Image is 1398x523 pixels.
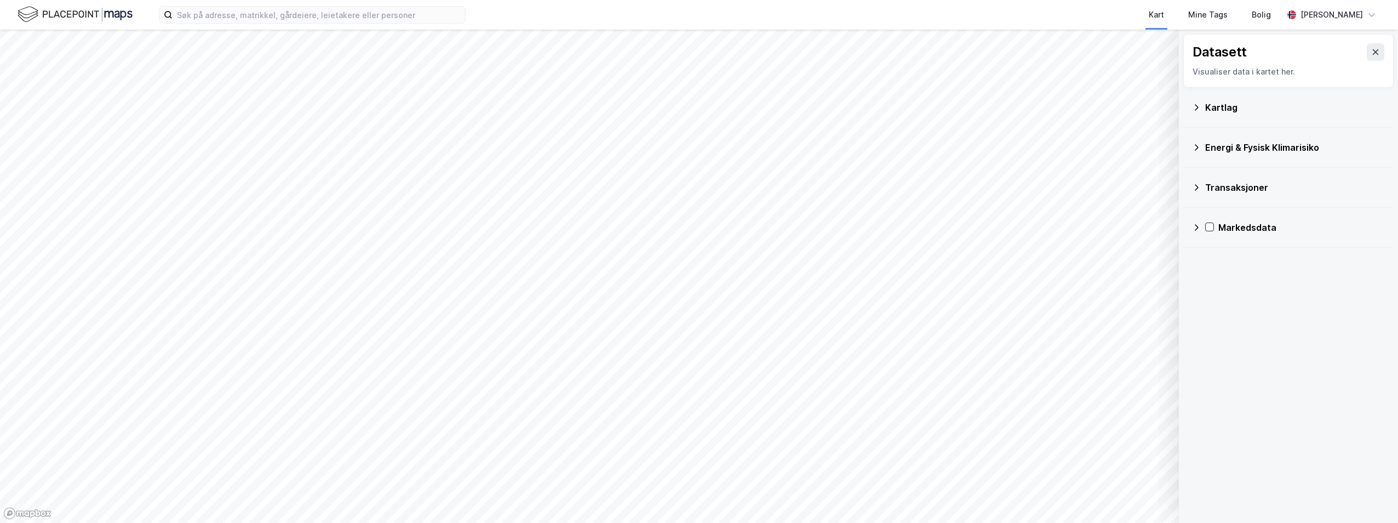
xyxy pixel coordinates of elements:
div: Kart [1149,8,1164,21]
div: [PERSON_NAME] [1300,8,1363,21]
div: Visualiser data i kartet her. [1193,65,1384,78]
div: Datasett [1193,43,1247,61]
div: Bolig [1252,8,1271,21]
input: Søk på adresse, matrikkel, gårdeiere, leietakere eller personer [173,7,465,23]
div: Mine Tags [1188,8,1228,21]
iframe: Chat Widget [1343,470,1398,523]
div: Energi & Fysisk Klimarisiko [1205,141,1385,154]
div: Transaksjoner [1205,181,1385,194]
div: Markedsdata [1218,221,1385,234]
a: Mapbox homepage [3,507,51,520]
div: Kartlag [1205,101,1385,114]
div: Kontrollprogram for chat [1343,470,1398,523]
img: logo.f888ab2527a4732fd821a326f86c7f29.svg [18,5,133,24]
